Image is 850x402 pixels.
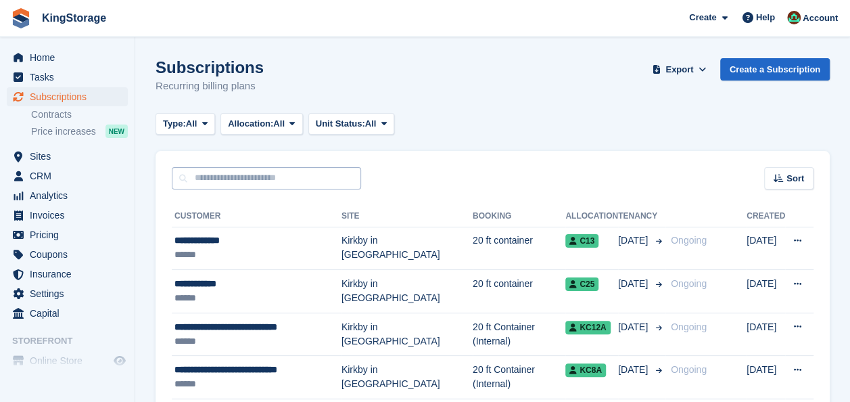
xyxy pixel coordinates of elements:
[671,364,707,375] span: Ongoing
[156,113,215,135] button: Type: All
[30,147,111,166] span: Sites
[31,124,128,139] a: Price increases NEW
[473,356,565,399] td: 20 ft Container (Internal)
[7,147,128,166] a: menu
[787,11,801,24] img: John King
[30,186,111,205] span: Analytics
[671,278,707,289] span: Ongoing
[30,166,111,185] span: CRM
[671,235,707,246] span: Ongoing
[228,117,273,131] span: Allocation:
[747,313,785,356] td: [DATE]
[565,277,598,291] span: C25
[31,108,128,121] a: Contracts
[618,363,651,377] span: [DATE]
[7,265,128,284] a: menu
[7,225,128,244] a: menu
[565,321,610,334] span: KC12A
[803,12,838,25] span: Account
[747,270,785,313] td: [DATE]
[112,353,128,369] a: Preview store
[756,11,775,24] span: Help
[473,313,565,356] td: 20 ft Container (Internal)
[720,58,830,81] a: Create a Subscription
[7,284,128,303] a: menu
[473,227,565,270] td: 20 ft container
[30,87,111,106] span: Subscriptions
[341,313,473,356] td: Kirkby in [GEOGRAPHIC_DATA]
[220,113,303,135] button: Allocation: All
[30,206,111,225] span: Invoices
[12,334,135,348] span: Storefront
[7,68,128,87] a: menu
[186,117,197,131] span: All
[665,63,693,76] span: Export
[316,117,365,131] span: Unit Status:
[747,356,785,399] td: [DATE]
[30,68,111,87] span: Tasks
[747,227,785,270] td: [DATE]
[618,206,665,227] th: Tenancy
[565,363,606,377] span: KC8A
[308,113,394,135] button: Unit Status: All
[30,245,111,264] span: Coupons
[341,206,473,227] th: Site
[30,351,111,370] span: Online Store
[7,87,128,106] a: menu
[30,284,111,303] span: Settings
[7,245,128,264] a: menu
[11,8,31,28] img: stora-icon-8386f47178a22dfd0bd8f6a31ec36ba5ce8667c1dd55bd0f319d3a0aa187defe.svg
[671,321,707,332] span: Ongoing
[7,304,128,323] a: menu
[565,206,618,227] th: Allocation
[341,356,473,399] td: Kirkby in [GEOGRAPHIC_DATA]
[618,277,651,291] span: [DATE]
[31,125,96,138] span: Price increases
[7,206,128,225] a: menu
[650,58,709,81] button: Export
[30,48,111,67] span: Home
[618,233,651,248] span: [DATE]
[156,58,264,76] h1: Subscriptions
[7,351,128,370] a: menu
[7,166,128,185] a: menu
[341,227,473,270] td: Kirkby in [GEOGRAPHIC_DATA]
[618,320,651,334] span: [DATE]
[747,206,785,227] th: Created
[473,270,565,313] td: 20 ft container
[341,270,473,313] td: Kirkby in [GEOGRAPHIC_DATA]
[172,206,341,227] th: Customer
[273,117,285,131] span: All
[473,206,565,227] th: Booking
[786,172,804,185] span: Sort
[565,234,598,248] span: C13
[30,265,111,284] span: Insurance
[689,11,716,24] span: Create
[37,7,112,29] a: KingStorage
[30,225,111,244] span: Pricing
[163,117,186,131] span: Type:
[156,79,264,94] p: Recurring billing plans
[30,304,111,323] span: Capital
[365,117,377,131] span: All
[7,186,128,205] a: menu
[105,125,128,138] div: NEW
[7,48,128,67] a: menu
